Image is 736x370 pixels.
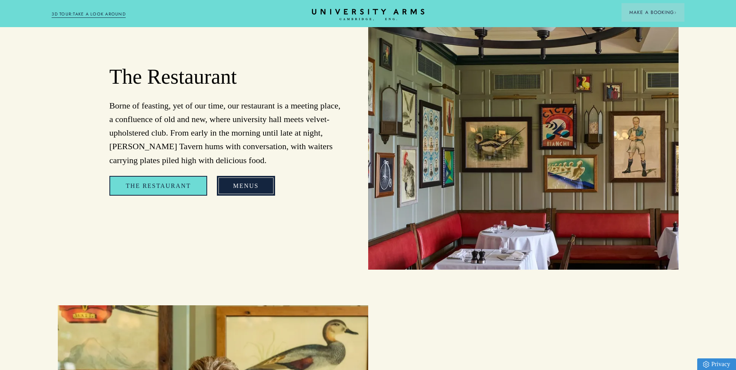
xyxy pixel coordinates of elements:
[622,3,684,22] button: Make a BookingArrow icon
[697,358,736,370] a: Privacy
[217,176,275,196] a: Menus
[312,9,424,21] a: Home
[703,361,709,368] img: Privacy
[629,9,677,16] span: Make a Booking
[674,11,677,14] img: Arrow icon
[109,176,207,196] a: The Restaurant
[52,11,126,18] a: 3D TOUR:TAKE A LOOK AROUND
[109,99,341,167] p: Borne of feasting, yet of our time, our restaurant is a meeting place, a confluence of old and ne...
[109,64,341,90] h2: The Restaurant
